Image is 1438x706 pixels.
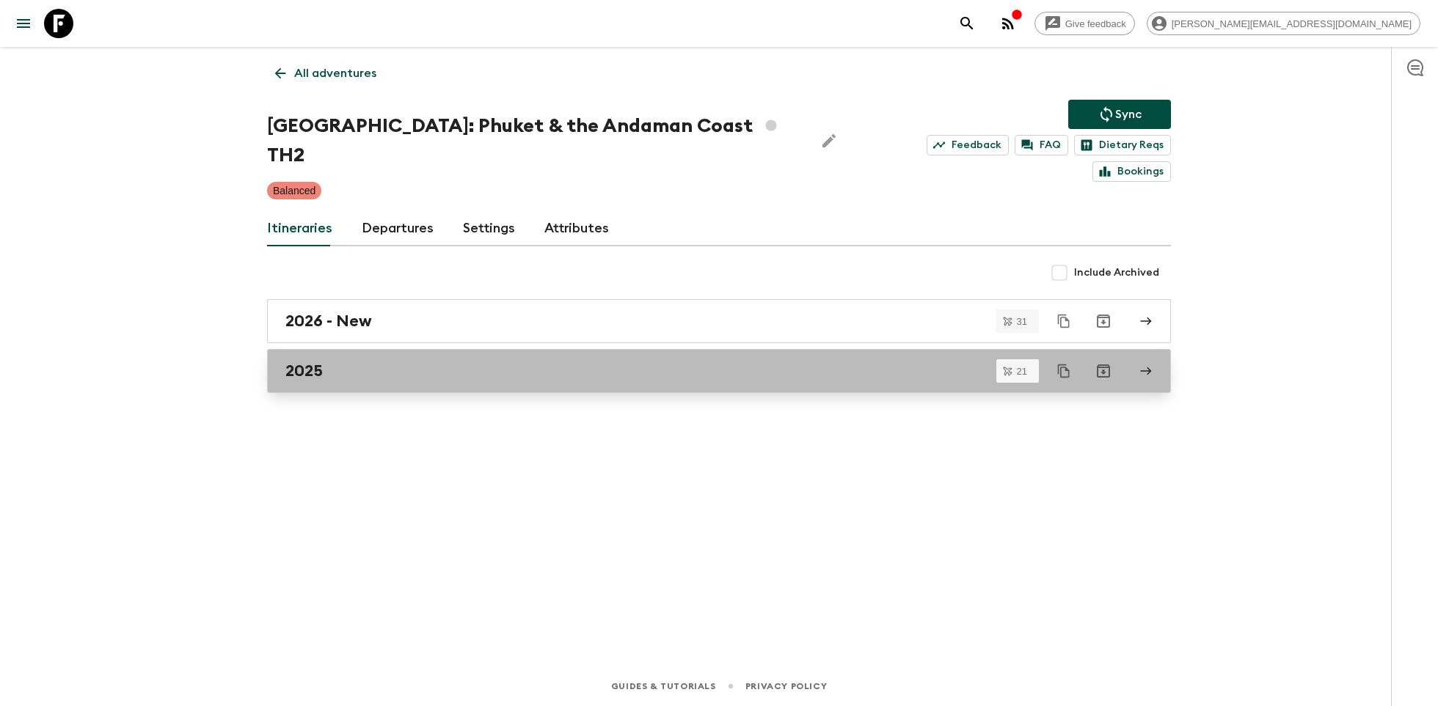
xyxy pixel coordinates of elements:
button: Archive [1089,306,1118,336]
button: Archive [1089,356,1118,386]
h2: 2026 - New [285,312,372,331]
a: Departures [362,211,434,246]
button: Sync adventure departures to the booking engine [1068,100,1171,129]
button: Duplicate [1051,358,1077,384]
button: Duplicate [1051,308,1077,334]
span: [PERSON_NAME][EMAIL_ADDRESS][DOMAIN_NAME] [1164,18,1420,29]
a: Guides & Tutorials [611,678,716,694]
a: 2025 [267,349,1171,393]
h2: 2025 [285,361,323,380]
span: Give feedback [1057,18,1134,29]
p: All adventures [294,65,376,82]
a: All adventures [267,59,384,88]
span: Include Archived [1074,265,1159,280]
a: Feedback [927,135,1009,155]
a: 2026 - New [267,299,1171,343]
p: Sync [1115,106,1142,123]
div: [PERSON_NAME][EMAIL_ADDRESS][DOMAIN_NAME] [1147,12,1420,35]
a: Itineraries [267,211,332,246]
button: Edit Adventure Title [814,111,844,170]
h1: [GEOGRAPHIC_DATA]: Phuket & the Andaman Coast TH2 [267,111,803,170]
button: menu [9,9,38,38]
a: Attributes [544,211,609,246]
button: search adventures [952,9,982,38]
a: Bookings [1092,161,1171,182]
a: Dietary Reqs [1074,135,1171,155]
a: FAQ [1015,135,1068,155]
a: Settings [463,211,515,246]
span: 31 [1008,317,1036,326]
p: Balanced [273,183,315,198]
a: Give feedback [1034,12,1135,35]
a: Privacy Policy [745,678,827,694]
span: 21 [1008,367,1036,376]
